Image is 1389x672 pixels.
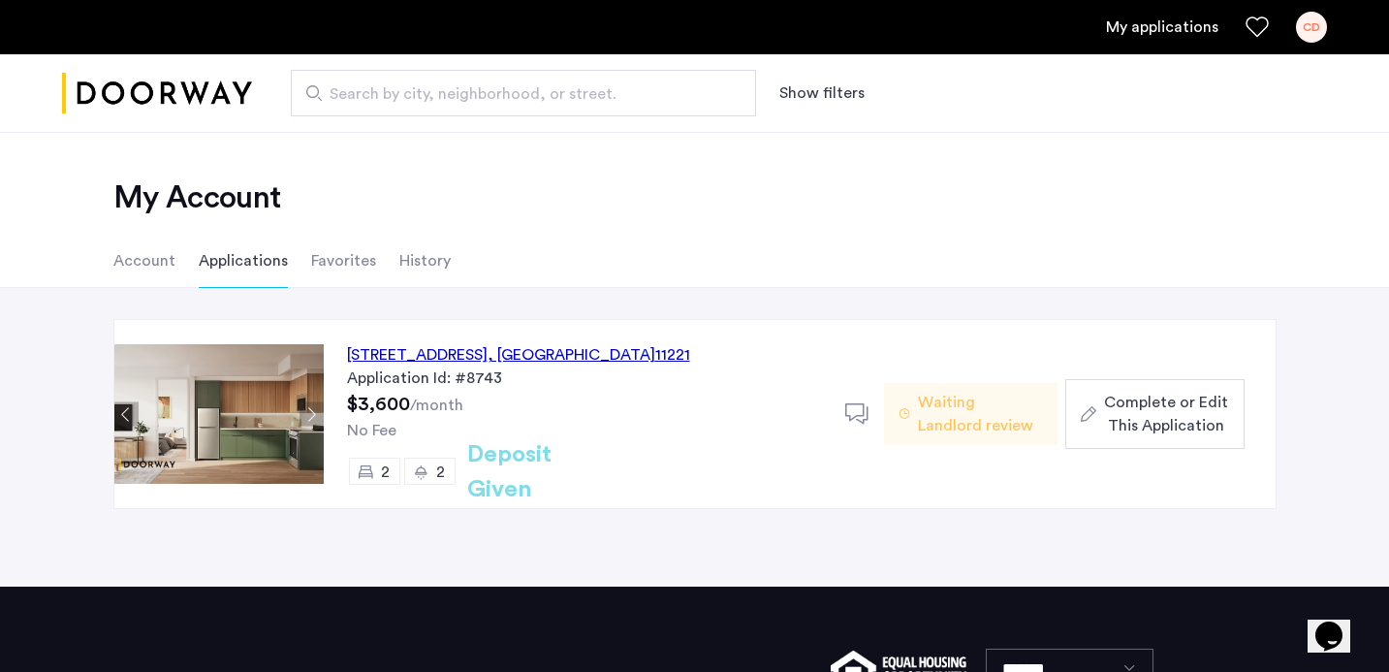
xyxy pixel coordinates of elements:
[410,398,463,413] sub: /month
[467,437,621,507] h2: Deposit Given
[1104,391,1228,437] span: Complete or Edit This Application
[311,234,376,288] li: Favorites
[114,402,139,427] button: Previous apartment
[436,464,445,480] span: 2
[62,57,252,130] a: Cazamio logo
[779,81,865,105] button: Show or hide filters
[300,402,324,427] button: Next apartment
[291,70,756,116] input: Apartment Search
[1246,16,1269,39] a: Favorites
[1308,594,1370,653] iframe: chat widget
[347,343,690,367] div: [STREET_ADDRESS] 11221
[1065,379,1244,449] button: button
[347,367,822,390] div: Application Id: #8743
[399,234,451,288] li: History
[114,344,324,484] img: Apartment photo
[381,464,390,480] span: 2
[199,234,288,288] li: Applications
[62,57,252,130] img: logo
[1296,12,1327,43] div: CD
[918,391,1042,437] span: Waiting Landlord review
[1106,16,1218,39] a: My application
[330,82,702,106] span: Search by city, neighborhood, or street.
[113,234,175,288] li: Account
[347,423,396,438] span: No Fee
[488,347,655,363] span: , [GEOGRAPHIC_DATA]
[113,178,1277,217] h2: My Account
[347,395,410,414] span: $3,600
